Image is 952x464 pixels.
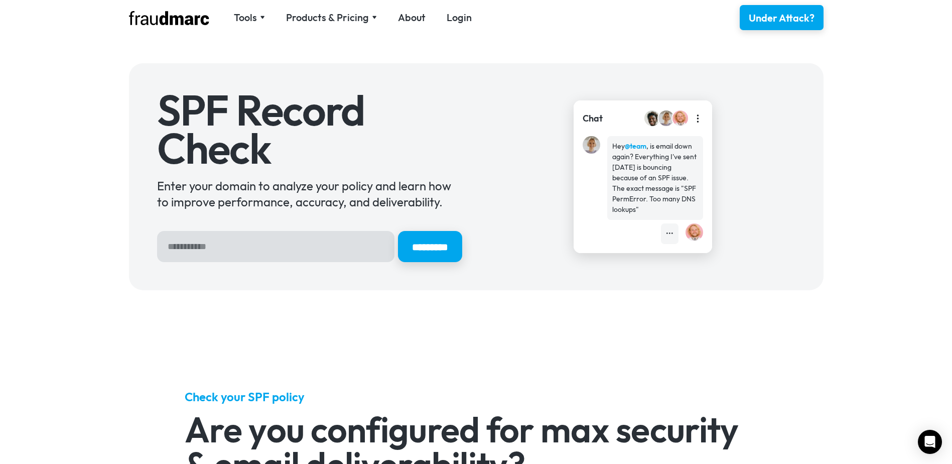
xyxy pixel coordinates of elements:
div: ••• [666,228,673,239]
div: Tools [234,11,265,25]
div: Hey , is email down again? Everything I've sent [DATE] is bouncing because of an SPF issue. The e... [612,141,698,215]
a: Login [447,11,472,25]
a: About [398,11,426,25]
div: Enter your domain to analyze your policy and learn how to improve performance, accuracy, and deli... [157,178,462,210]
div: Products & Pricing [286,11,369,25]
div: Chat [583,112,603,125]
h1: SPF Record Check [157,91,462,167]
div: Open Intercom Messenger [918,430,942,454]
strong: @team [625,142,646,151]
a: Under Attack? [740,5,824,30]
div: Tools [234,11,257,25]
form: Hero Sign Up Form [157,231,462,262]
div: Under Attack? [749,11,814,25]
div: Products & Pricing [286,11,377,25]
h5: Check your SPF policy [185,389,767,405]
